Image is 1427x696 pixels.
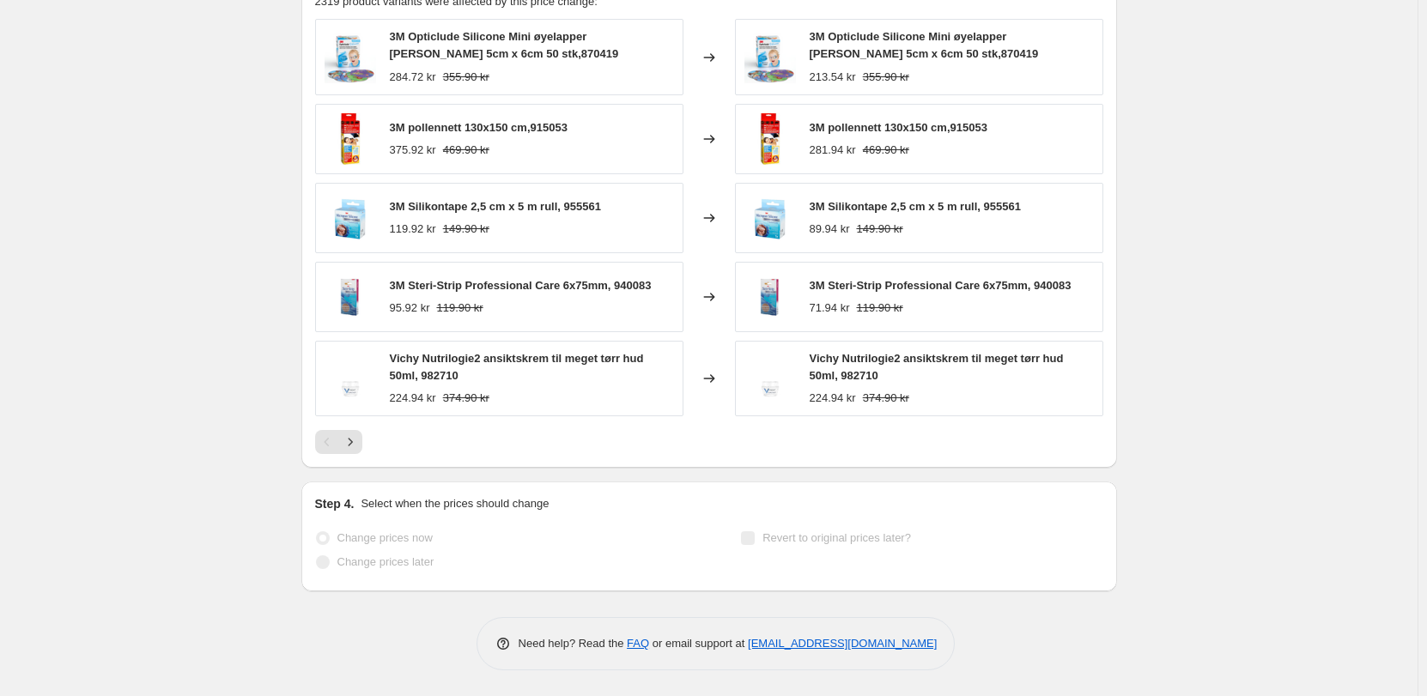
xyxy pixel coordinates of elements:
span: Change prices later [337,555,434,568]
div: 119.92 kr [390,221,436,238]
span: 3M pollennett 130x150 cm,915053 [390,121,568,134]
img: 2024-07-1621.48.06_80x.png [744,32,796,83]
img: Skjermbilde2024-09-04184616_1_80x.png [744,271,796,323]
p: Select when the prices should change [361,495,549,512]
div: 95.92 kr [390,300,430,317]
img: NUTRILOGIE-2-Closed-Jar_80x.jpg [744,353,796,404]
a: [EMAIL_ADDRESS][DOMAIN_NAME] [748,637,937,650]
span: or email support at [649,637,748,650]
img: Skjermbilde2024-09-04183921_1_80x.png [744,192,796,244]
span: 3M Silikontape 2,5 cm x 5 m rull, 955561 [390,200,601,213]
span: 3M Opticlude Silicone Mini øyelapper [PERSON_NAME] 5cm x 6cm 50 stk,870419 [810,30,1039,60]
div: 213.54 kr [810,69,856,86]
strike: 119.90 kr [436,300,483,317]
strike: 469.90 kr [443,142,489,159]
img: NUTRILOGIE-2-Closed-Jar_80x.jpg [325,353,376,404]
strike: 355.90 kr [443,69,489,86]
span: Vichy Nutrilogie2 ansiktskrem til meget tørr hud 50ml, 982710 [810,352,1064,382]
img: Skjermbilde2024-09-04184616_1_80x.png [325,271,376,323]
button: Next [338,430,362,454]
img: Pollennett.jfif_80x.jpg [744,113,796,165]
span: Revert to original prices later? [762,531,911,544]
div: 375.92 kr [390,142,436,159]
strike: 119.90 kr [856,300,902,317]
img: Skjermbilde2024-09-04183921_1_80x.png [325,192,376,244]
div: 224.94 kr [390,390,436,407]
div: 71.94 kr [810,300,850,317]
span: 3M Steri-Strip Professional Care 6x75mm, 940083 [390,279,652,292]
span: 3M Silikontape 2,5 cm x 5 m rull, 955561 [810,200,1021,213]
strike: 149.90 kr [856,221,902,238]
div: 224.94 kr [810,390,856,407]
div: 281.94 kr [810,142,856,159]
nav: Pagination [315,430,362,454]
h2: Step 4. [315,495,355,512]
span: Change prices now [337,531,433,544]
span: Need help? Read the [519,637,628,650]
div: 284.72 kr [390,69,436,86]
strike: 355.90 kr [863,69,909,86]
span: 3M pollennett 130x150 cm,915053 [810,121,987,134]
strike: 149.90 kr [443,221,489,238]
strike: 374.90 kr [443,390,489,407]
span: 3M Steri-Strip Professional Care 6x75mm, 940083 [810,279,1072,292]
strike: 374.90 kr [863,390,909,407]
span: 3M Opticlude Silicone Mini øyelapper [PERSON_NAME] 5cm x 6cm 50 stk,870419 [390,30,619,60]
img: 2024-07-1621.48.06_80x.png [325,32,376,83]
div: 89.94 kr [810,221,850,238]
img: Pollennett.jfif_80x.jpg [325,113,376,165]
a: FAQ [627,637,649,650]
strike: 469.90 kr [863,142,909,159]
span: Vichy Nutrilogie2 ansiktskrem til meget tørr hud 50ml, 982710 [390,352,644,382]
